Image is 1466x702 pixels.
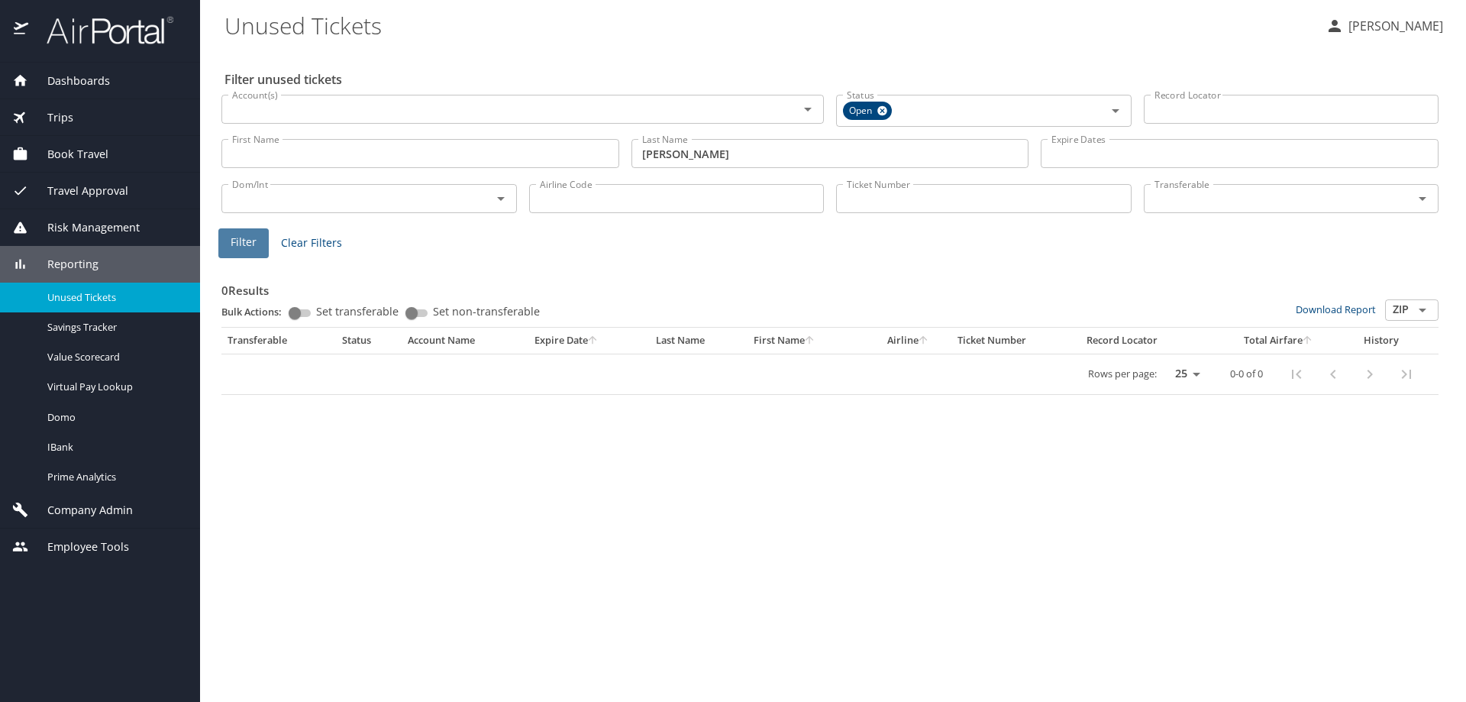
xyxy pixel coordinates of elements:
[224,2,1313,49] h1: Unused Tickets
[47,440,182,455] span: IBank
[1105,100,1126,121] button: Open
[28,183,128,199] span: Travel Approval
[275,229,348,257] button: Clear Filters
[1080,328,1213,354] th: Record Locator
[47,320,182,335] span: Savings Tracker
[28,73,110,89] span: Dashboards
[28,539,129,555] span: Employee Tools
[28,219,140,236] span: Risk Management
[865,328,951,354] th: Airline
[402,328,528,354] th: Account Name
[588,336,599,346] button: sort
[47,380,182,394] span: Virtual Pay Lookup
[1296,302,1376,316] a: Download Report
[47,290,182,305] span: Unused Tickets
[433,306,540,317] span: Set non-transferable
[843,103,881,119] span: Open
[1303,336,1313,346] button: sort
[221,305,294,319] p: Bulk Actions:
[281,234,342,253] span: Clear Filters
[316,306,399,317] span: Set transferable
[1344,328,1419,354] th: History
[843,102,892,120] div: Open
[490,188,512,209] button: Open
[221,273,1439,299] h3: 0 Results
[221,328,1439,395] table: custom pagination table
[28,256,98,273] span: Reporting
[797,99,819,120] button: Open
[14,15,30,45] img: icon-airportal.png
[1213,328,1344,354] th: Total Airfare
[218,228,269,258] button: Filter
[1163,363,1206,386] select: rows per page
[951,328,1080,354] th: Ticket Number
[1344,17,1443,35] p: [PERSON_NAME]
[748,328,866,354] th: First Name
[1412,299,1433,321] button: Open
[919,336,929,346] button: sort
[228,334,330,348] div: Transferable
[30,15,173,45] img: airportal-logo.png
[28,146,108,163] span: Book Travel
[47,470,182,484] span: Prime Analytics
[528,328,650,354] th: Expire Date
[47,410,182,425] span: Domo
[28,502,133,519] span: Company Admin
[1412,188,1433,209] button: Open
[231,233,257,252] span: Filter
[1230,369,1263,379] p: 0-0 of 0
[650,328,748,354] th: Last Name
[224,67,1442,92] h2: Filter unused tickets
[805,336,815,346] button: sort
[28,109,73,126] span: Trips
[47,350,182,364] span: Value Scorecard
[1319,12,1449,40] button: [PERSON_NAME]
[1088,369,1157,379] p: Rows per page:
[336,328,402,354] th: Status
